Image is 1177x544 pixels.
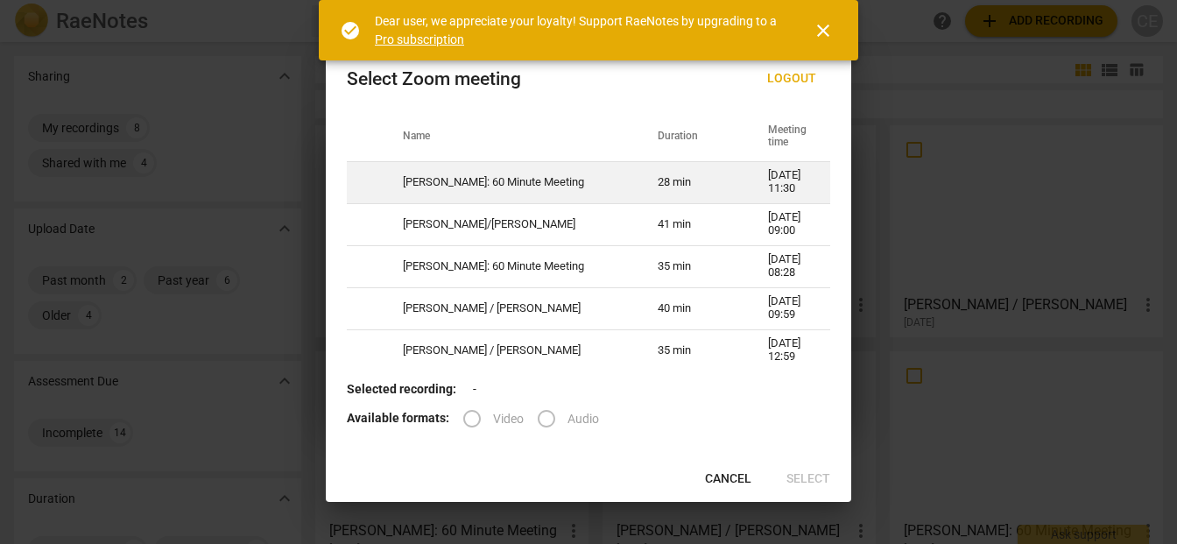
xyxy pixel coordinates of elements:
td: 40 min [637,287,747,329]
span: close [813,20,834,41]
button: Logout [753,63,830,95]
th: Meeting time [747,112,830,161]
td: [DATE] 08:28 [747,245,830,287]
button: Cancel [691,463,765,495]
td: [PERSON_NAME]: 60 Minute Meeting [382,161,637,203]
td: [PERSON_NAME]: 60 Minute Meeting [382,245,637,287]
button: Close [802,10,844,52]
span: Audio [567,410,599,428]
div: File type [463,411,613,425]
td: [PERSON_NAME] / [PERSON_NAME] [382,287,637,329]
div: Select Zoom meeting [347,68,521,90]
th: Name [382,112,637,161]
span: check_circle [340,20,361,41]
td: [DATE] 09:00 [747,203,830,245]
td: 35 min [637,245,747,287]
td: [PERSON_NAME]/[PERSON_NAME] [382,203,637,245]
td: 41 min [637,203,747,245]
span: Cancel [705,470,751,488]
td: [DATE] 09:59 [747,287,830,329]
td: [PERSON_NAME] / [PERSON_NAME] [382,329,637,371]
td: [DATE] 12:59 [747,329,830,371]
b: Available formats: [347,411,449,425]
b: Selected recording: [347,382,456,396]
span: Video [493,410,524,428]
p: - [347,380,830,399]
a: Pro subscription [375,32,464,46]
span: Logout [767,70,816,88]
div: Dear user, we appreciate your loyalty! Support RaeNotes by upgrading to a [375,12,781,48]
th: Duration [637,112,747,161]
td: 28 min [637,161,747,203]
td: [DATE] 11:30 [747,161,830,203]
td: 35 min [637,329,747,371]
